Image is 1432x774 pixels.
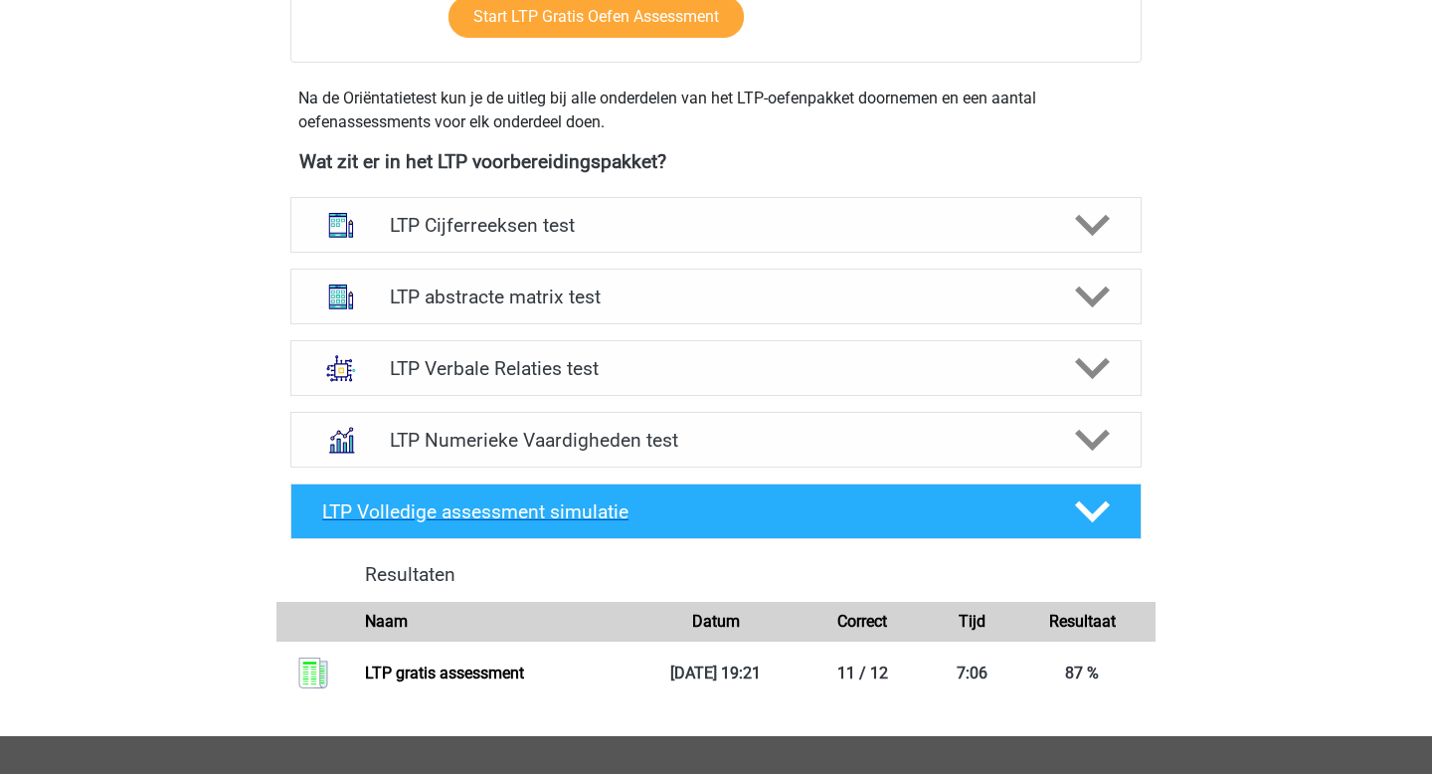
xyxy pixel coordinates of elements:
div: Datum [642,610,789,634]
div: Tijd [936,610,1009,634]
h4: LTP Volledige assessment simulatie [322,500,1042,523]
img: numeriek redeneren [315,414,367,466]
h4: Wat zit er in het LTP voorbereidingspakket? [299,150,1133,173]
a: abstracte matrices LTP abstracte matrix test [282,269,1150,324]
a: LTP Volledige assessment simulatie [282,484,1150,539]
img: analogieen [315,342,367,394]
h4: Resultaten [365,563,1141,586]
div: Correct [790,610,936,634]
h4: LTP Numerieke Vaardigheden test [390,429,1041,452]
div: Resultaat [1009,610,1156,634]
h4: LTP Cijferreeksen test [390,214,1041,237]
h4: LTP abstracte matrix test [390,286,1041,308]
h4: LTP Verbale Relaties test [390,357,1041,380]
a: LTP gratis assessment [365,664,524,682]
a: cijferreeksen LTP Cijferreeksen test [282,197,1150,253]
div: Na de Oriëntatietest kun je de uitleg bij alle onderdelen van het LTP-oefenpakket doornemen en ee... [290,87,1142,134]
a: analogieen LTP Verbale Relaties test [282,340,1150,396]
a: numeriek redeneren LTP Numerieke Vaardigheden test [282,412,1150,468]
div: Naam [350,610,643,634]
img: abstracte matrices [315,271,367,322]
img: cijferreeksen [315,199,367,251]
